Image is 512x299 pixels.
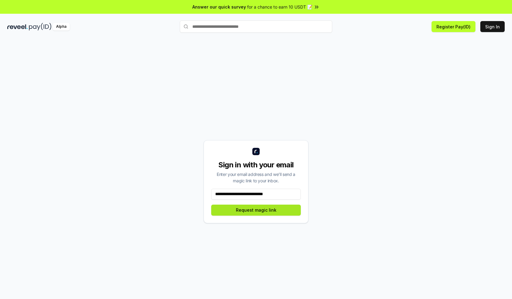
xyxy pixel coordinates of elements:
img: logo_small [252,148,260,155]
div: Sign in with your email [211,160,301,170]
img: pay_id [29,23,52,31]
span: Answer our quick survey [192,4,246,10]
div: Enter your email address and we’ll send a magic link to your inbox. [211,171,301,184]
div: Alpha [53,23,70,31]
button: Sign In [480,21,505,32]
button: Request magic link [211,205,301,216]
button: Register Pay(ID) [432,21,475,32]
span: for a chance to earn 10 USDT 📝 [247,4,312,10]
img: reveel_dark [7,23,28,31]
